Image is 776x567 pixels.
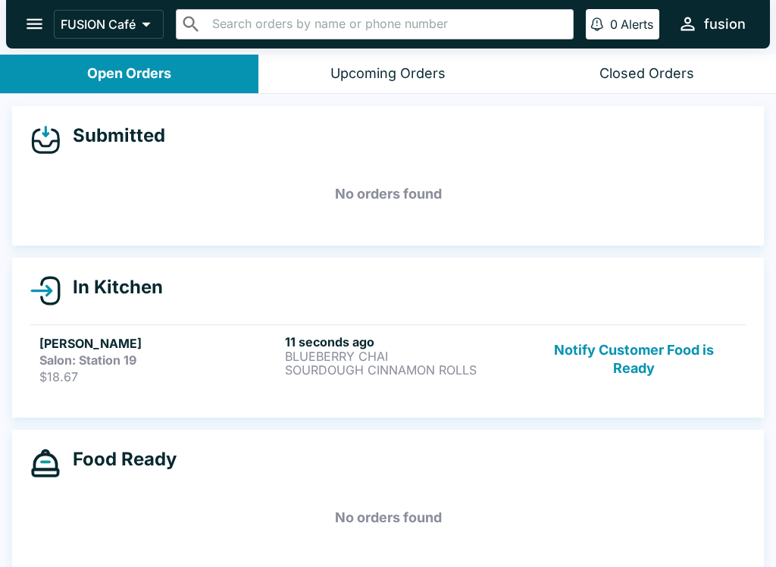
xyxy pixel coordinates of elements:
h4: Food Ready [61,448,177,471]
p: Alerts [621,17,653,32]
button: fusion [671,8,752,40]
h5: No orders found [30,490,746,545]
button: Notify Customer Food is Ready [531,334,737,384]
h6: 11 seconds ago [285,334,524,349]
p: 0 [610,17,618,32]
button: open drawer [15,5,54,43]
div: fusion [704,15,746,33]
p: $18.67 [39,369,279,384]
div: Open Orders [87,65,171,83]
input: Search orders by name or phone number [208,14,567,35]
p: SOURDOUGH CINNAMON ROLLS [285,363,524,377]
h4: In Kitchen [61,276,163,299]
p: FUSION Café [61,17,136,32]
p: BLUEBERRY CHAI [285,349,524,363]
h5: No orders found [30,167,746,221]
div: Upcoming Orders [330,65,446,83]
button: FUSION Café [54,10,164,39]
div: Closed Orders [599,65,694,83]
h4: Submitted [61,124,165,147]
a: [PERSON_NAME]Salon: Station 19$18.6711 seconds agoBLUEBERRY CHAISOURDOUGH CINNAMON ROLLSNotify Cu... [30,324,746,393]
h5: [PERSON_NAME] [39,334,279,352]
strong: Salon: Station 19 [39,352,136,368]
